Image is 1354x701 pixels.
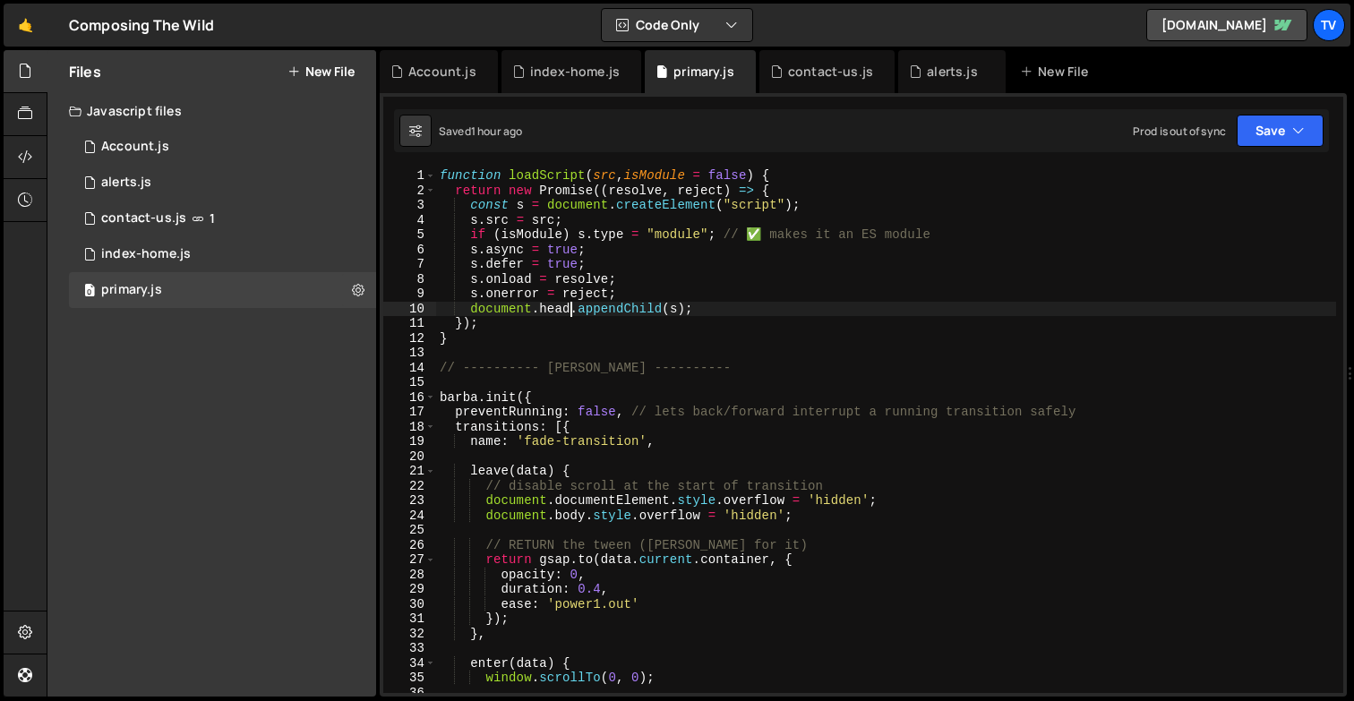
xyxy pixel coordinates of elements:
[1313,9,1345,41] a: TV
[287,64,355,79] button: New File
[101,175,151,191] div: alerts.js
[101,246,191,262] div: index-home.js
[69,272,376,308] div: 15558/41212.js
[383,523,436,538] div: 25
[69,165,376,201] div: 15558/45627.js
[383,198,436,213] div: 3
[383,227,436,243] div: 5
[383,611,436,627] div: 31
[383,375,436,390] div: 15
[602,9,752,41] button: Code Only
[101,139,169,155] div: Account.js
[383,184,436,199] div: 2
[69,201,376,236] div: 15558/41560.js
[69,62,101,81] h2: Files
[927,63,977,81] div: alerts.js
[383,168,436,184] div: 1
[530,63,620,81] div: index-home.js
[383,302,436,317] div: 10
[383,479,436,494] div: 22
[383,509,436,524] div: 24
[383,493,436,509] div: 23
[383,434,436,449] div: 19
[4,4,47,47] a: 🤙
[69,236,376,272] div: 15558/41188.js
[101,282,162,298] div: primary.js
[383,420,436,435] div: 18
[383,552,436,568] div: 27
[383,286,436,302] div: 9
[1133,124,1226,139] div: Prod is out of sync
[383,390,436,406] div: 16
[69,129,376,165] div: 15558/46990.js
[383,361,436,376] div: 14
[383,568,436,583] div: 28
[1146,9,1307,41] a: [DOMAIN_NAME]
[408,63,476,81] div: Account.js
[383,272,436,287] div: 8
[383,213,436,228] div: 4
[210,211,215,226] span: 1
[383,641,436,656] div: 33
[383,449,436,465] div: 20
[383,243,436,258] div: 6
[69,14,214,36] div: Composing The Wild
[1020,63,1095,81] div: New File
[383,686,436,701] div: 36
[788,63,873,81] div: contact-us.js
[673,63,734,81] div: primary.js
[383,597,436,612] div: 30
[383,582,436,597] div: 29
[383,316,436,331] div: 11
[383,656,436,671] div: 34
[383,257,436,272] div: 7
[383,464,436,479] div: 21
[383,538,436,553] div: 26
[383,671,436,686] div: 35
[1237,115,1324,147] button: Save
[101,210,186,227] div: contact-us.js
[84,285,95,299] span: 0
[383,405,436,420] div: 17
[439,124,522,139] div: Saved
[383,627,436,642] div: 32
[47,93,376,129] div: Javascript files
[383,346,436,361] div: 13
[383,331,436,346] div: 12
[471,124,523,139] div: 1 hour ago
